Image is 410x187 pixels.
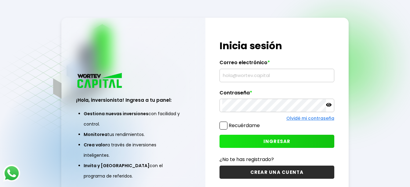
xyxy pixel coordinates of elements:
[220,38,334,53] h1: Inicia sesión
[84,163,150,169] span: Invita y [GEOGRAPHIC_DATA]
[84,160,183,181] li: con el programa de referidos.
[220,156,334,179] a: ¿No te has registrado?CREAR UNA CUENTA
[220,156,334,163] p: ¿No te has registrado?
[76,72,124,90] img: logo_wortev_capital
[263,138,291,145] span: INGRESAR
[84,131,107,137] span: Monitorea
[84,140,183,160] li: a través de inversiones inteligentes.
[286,115,334,121] a: Olvidé mi contraseña
[84,142,107,148] span: Crea valor
[3,165,20,182] img: logos_whatsapp-icon.242b2217.svg
[220,135,334,148] button: INGRESAR
[84,108,183,129] li: con facilidad y control.
[84,129,183,140] li: tus rendimientos.
[229,122,260,129] label: Recuérdame
[220,90,334,99] label: Contraseña
[84,111,148,117] span: Gestiona nuevas inversiones
[76,97,190,104] h3: ¡Hola, inversionista! Ingresa a tu panel:
[220,60,334,69] label: Correo electrónico
[222,69,331,82] input: hola@wortev.capital
[220,166,334,179] button: CREAR UNA CUENTA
